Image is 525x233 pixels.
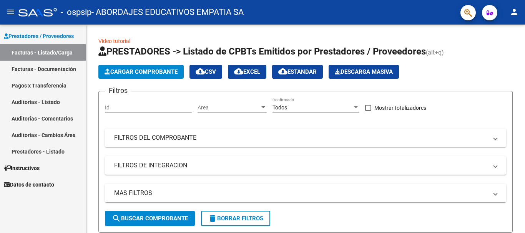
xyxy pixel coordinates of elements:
mat-expansion-panel-header: FILTROS DE INTEGRACION [105,156,506,175]
mat-panel-title: FILTROS DEL COMPROBANTE [114,134,488,142]
span: Datos de contacto [4,180,54,189]
a: Video tutorial [98,38,130,44]
span: Cargar Comprobante [105,68,178,75]
mat-icon: delete [208,214,217,223]
button: CSV [189,65,222,79]
mat-icon: cloud_download [234,67,243,76]
button: Descarga Masiva [329,65,399,79]
button: Cargar Comprobante [98,65,184,79]
span: EXCEL [234,68,260,75]
iframe: Intercom live chat [499,207,517,225]
button: Estandar [272,65,323,79]
span: Prestadores / Proveedores [4,32,74,40]
span: PRESTADORES -> Listado de CPBTs Emitidos por Prestadores / Proveedores [98,46,426,57]
button: EXCEL [228,65,266,79]
mat-panel-title: MAS FILTROS [114,189,488,197]
span: Area [198,104,260,111]
app-download-masive: Descarga masiva de comprobantes (adjuntos) [329,65,399,79]
mat-panel-title: FILTROS DE INTEGRACION [114,161,488,170]
button: Buscar Comprobante [105,211,195,226]
span: Descarga Masiva [335,68,393,75]
mat-icon: search [112,214,121,223]
span: CSV [196,68,216,75]
span: - ospsip [61,4,91,21]
h3: Filtros [105,85,131,96]
button: Borrar Filtros [201,211,270,226]
span: - ABORDAJES EDUCATIVOS EMPATIA SA [91,4,244,21]
mat-icon: cloud_download [196,67,205,76]
span: Estandar [278,68,317,75]
mat-expansion-panel-header: FILTROS DEL COMPROBANTE [105,129,506,147]
span: Buscar Comprobante [112,215,188,222]
mat-icon: menu [6,7,15,17]
mat-icon: person [510,7,519,17]
span: Todos [272,104,287,111]
span: Borrar Filtros [208,215,263,222]
span: Mostrar totalizadores [374,103,426,112]
mat-icon: cloud_download [278,67,287,76]
mat-expansion-panel-header: MAS FILTROS [105,184,506,202]
span: (alt+q) [426,49,444,56]
span: Instructivos [4,164,40,172]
